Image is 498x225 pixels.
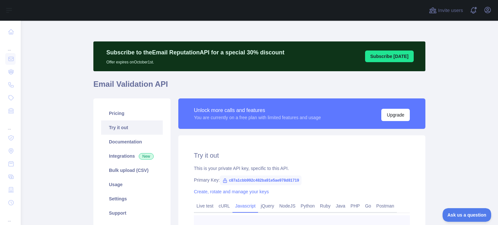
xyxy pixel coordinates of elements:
[194,165,410,172] div: This is your private API key, specific to this API.
[194,107,321,114] div: Unlock more calls and features
[194,114,321,121] div: You are currently on a free plan with limited features and usage
[101,135,163,149] a: Documentation
[194,177,410,183] div: Primary Key:
[194,151,410,160] h2: Try it out
[428,5,464,16] button: Invite users
[443,208,492,222] iframe: Toggle Customer Support
[106,57,284,65] p: Offer expires on October 1st.
[101,120,163,135] a: Try it out
[362,201,374,211] a: Go
[5,118,16,131] div: ...
[5,39,16,52] div: ...
[381,109,410,121] button: Upgrade
[317,201,333,211] a: Ruby
[232,201,258,211] a: Javascript
[194,201,216,211] a: Live test
[258,201,277,211] a: jQuery
[365,51,414,62] button: Subscribe [DATE]
[298,201,317,211] a: Python
[374,201,397,211] a: Postman
[101,106,163,120] a: Pricing
[101,163,163,177] a: Bulk upload (CSV)
[216,201,232,211] a: cURL
[106,48,284,57] p: Subscribe to the Email Reputation API for a special 30 % discount
[101,149,163,163] a: Integrations New
[139,153,154,160] span: New
[101,192,163,206] a: Settings
[277,201,298,211] a: NodeJS
[101,206,163,220] a: Support
[348,201,362,211] a: PHP
[438,7,463,14] span: Invite users
[101,177,163,192] a: Usage
[333,201,348,211] a: Java
[194,189,269,194] a: Create, rotate and manage your keys
[5,210,16,223] div: ...
[93,79,425,95] h1: Email Validation API
[220,175,302,185] span: c87a1cbb992c482ba91e5ae978d81719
